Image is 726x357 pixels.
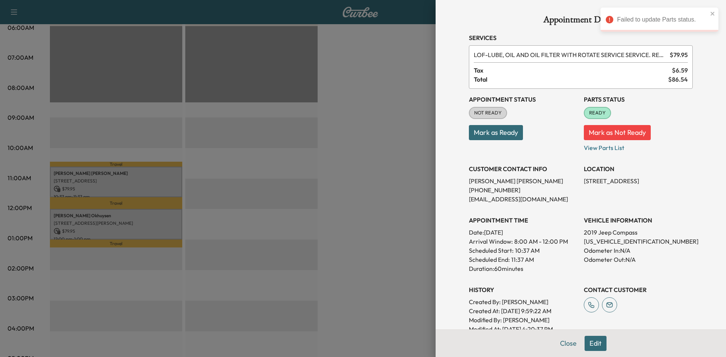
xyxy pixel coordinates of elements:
h3: APPOINTMENT TIME [469,216,578,225]
h3: CUSTOMER CONTACT INFO [469,164,578,173]
p: Modified By : [PERSON_NAME] [469,315,578,325]
p: Duration: 60 minutes [469,264,578,273]
h3: Services [469,33,693,42]
p: 2019 Jeep Compass [584,228,693,237]
span: READY [585,109,610,117]
span: $ 6.59 [672,66,688,75]
p: Scheduled End: [469,255,510,264]
p: 10:37 AM [515,246,540,255]
div: Failed to update Parts status. [617,15,708,24]
h1: Appointment Details [469,15,693,27]
p: [EMAIL_ADDRESS][DOMAIN_NAME] [469,195,578,204]
button: Mark as Not Ready [584,125,651,140]
p: Modified At : [DATE] 4:20:37 PM [469,325,578,334]
span: $ 86.54 [668,75,688,84]
p: Created At : [DATE] 9:59:22 AM [469,306,578,315]
p: 11:37 AM [511,255,534,264]
button: Mark as Ready [469,125,523,140]
p: [PERSON_NAME] [PERSON_NAME] [469,176,578,185]
h3: LOCATION [584,164,693,173]
button: Edit [585,336,607,351]
p: Scheduled Start: [469,246,513,255]
h3: Parts Status [584,95,693,104]
span: Total [474,75,668,84]
h3: History [469,285,578,294]
p: Arrival Window: [469,237,578,246]
span: Tax [474,66,672,75]
span: LUBE, OIL AND OIL FILTER WITH ROTATE SERVICE SERVICE. RESET OIL LIFE MONITOR. HAZARDOUS WASTE FEE... [474,50,667,59]
p: Date: [DATE] [469,228,578,237]
p: View Parts List [584,140,693,152]
p: [PHONE_NUMBER] [469,185,578,195]
span: 8:00 AM - 12:00 PM [514,237,568,246]
p: [US_VEHICLE_IDENTIFICATION_NUMBER] [584,237,693,246]
button: Close [555,336,582,351]
p: Created By : [PERSON_NAME] [469,297,578,306]
p: Odometer Out: N/A [584,255,693,264]
p: [STREET_ADDRESS] [584,176,693,185]
button: close [710,11,715,17]
h3: Appointment Status [469,95,578,104]
h3: VEHICLE INFORMATION [584,216,693,225]
span: NOT READY [470,109,506,117]
p: Odometer In: N/A [584,246,693,255]
span: $ 79.95 [670,50,688,59]
h3: CONTACT CUSTOMER [584,285,693,294]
